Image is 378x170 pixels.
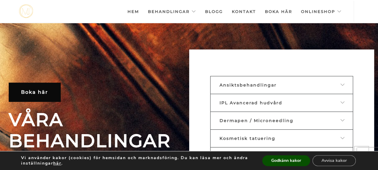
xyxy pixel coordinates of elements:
[21,89,48,95] span: Boka här
[53,161,61,166] button: här
[312,155,356,166] button: Avvisa kakor
[210,112,353,130] a: Dermapen / Microneedling
[210,76,353,94] a: Ansiktsbehandlingar
[220,118,293,123] span: Dermapen / Microneedling
[9,130,185,151] span: BEHANDLINGAR
[262,155,310,166] button: Godkänn kakor
[19,5,33,18] a: mjstudio mjstudio mjstudio
[210,147,353,165] a: Permanent hårborttagning
[9,109,185,130] span: VÅRA
[21,155,250,166] p: Vi använder kakor (cookies) för hemsidan och marknadsföring. Du kan läsa mer och ändra inställnin...
[265,1,292,22] a: Boka här
[19,5,33,18] img: mjstudio
[220,136,275,141] span: Kosmetisk tatuering
[301,1,342,22] a: Onlineshop
[232,1,256,22] a: Kontakt
[220,82,277,88] span: Ansiktsbehandlingar
[210,94,353,112] a: IPL Avancerad hudvård
[210,129,353,147] a: Kosmetisk tatuering
[128,1,139,22] a: Hem
[148,1,196,22] a: Behandlingar
[220,100,282,105] span: IPL Avancerad hudvård
[205,1,223,22] a: Blogg
[9,83,60,102] a: Boka här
